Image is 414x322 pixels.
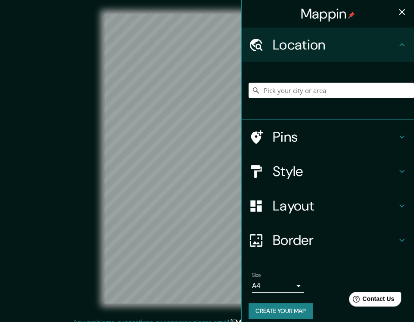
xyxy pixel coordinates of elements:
div: Style [242,154,414,189]
div: Border [242,223,414,257]
h4: Border [273,232,397,249]
div: Location [242,28,414,62]
input: Pick your city or area [249,83,414,98]
h4: Pins [273,128,397,146]
h4: Location [273,36,397,53]
div: Pins [242,120,414,154]
h4: Mappin [301,5,355,22]
button: Create your map [249,303,313,319]
div: Layout [242,189,414,223]
h4: Layout [273,197,397,214]
h4: Style [273,163,397,180]
label: Size [252,272,261,279]
canvas: Map [104,14,309,303]
iframe: Help widget launcher [337,288,405,313]
img: pin-icon.png [348,12,355,19]
div: A4 [252,279,304,293]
